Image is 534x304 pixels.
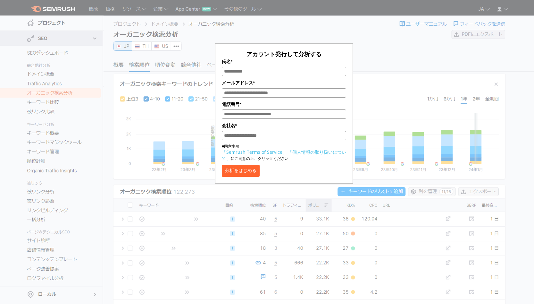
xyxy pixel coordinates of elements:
[222,149,287,155] a: 「Semrush Terms of Service」
[222,79,346,86] label: メールアドレス*
[246,50,321,58] span: アカウント発行して分析する
[222,143,346,161] p: ■同意事項 にご同意の上、クリックください
[222,165,260,177] button: 分析をはじめる
[222,101,346,108] label: 電話番号*
[222,149,346,161] a: 「個人情報の取り扱いについて」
